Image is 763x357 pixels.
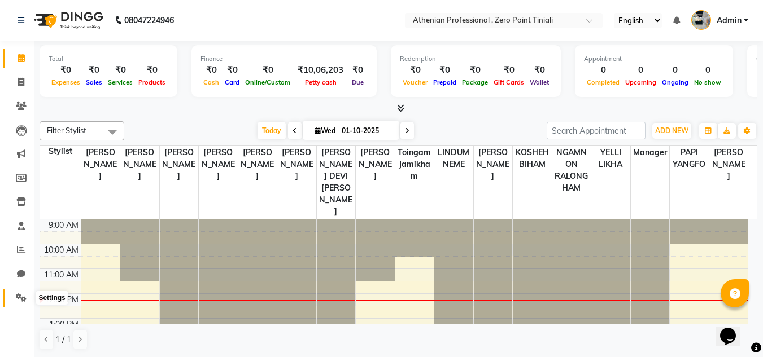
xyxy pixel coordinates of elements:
div: ₹0 [222,64,242,77]
span: No show [691,78,724,86]
span: Card [222,78,242,86]
span: LINDUM NEME [434,146,473,171]
div: Redemption [400,54,552,64]
div: ₹0 [348,64,368,77]
span: 1 / 1 [55,334,71,346]
b: 08047224946 [124,5,174,36]
div: 11:00 AM [42,269,81,281]
span: [PERSON_NAME] [160,146,199,183]
div: Settings [36,291,68,305]
span: Filter Stylist [47,126,86,135]
div: Stylist [40,146,81,157]
span: Completed [584,78,622,86]
span: [PERSON_NAME] [199,146,238,183]
span: Voucher [400,78,430,86]
div: 0 [622,64,659,77]
div: 1:00 PM [47,319,81,330]
span: [PERSON_NAME] [81,146,120,183]
div: 0 [691,64,724,77]
iframe: chat widget [716,312,752,346]
div: 0 [659,64,691,77]
span: Wed [312,126,338,135]
button: ADD NEW [652,123,691,139]
span: [PERSON_NAME] DEVI [PERSON_NAME] [317,146,356,219]
span: Wallet [527,78,552,86]
span: PAPI YANGFO [670,146,709,171]
input: 2025-10-01 [338,122,395,139]
div: Appointment [584,54,724,64]
span: Due [349,78,367,86]
span: Prepaid [430,78,459,86]
span: Admin [717,15,742,27]
div: Finance [200,54,368,64]
div: ₹10,06,203 [293,64,348,77]
div: ₹0 [83,64,105,77]
span: [PERSON_NAME] [277,146,316,183]
img: Admin [691,10,711,30]
div: ₹0 [527,64,552,77]
span: [PERSON_NAME] [238,146,277,183]
span: Petty cash [302,78,339,86]
span: Gift Cards [491,78,527,86]
span: Online/Custom [242,78,293,86]
div: ₹0 [400,64,430,77]
span: Cash [200,78,222,86]
span: Ongoing [659,78,691,86]
div: 9:00 AM [46,219,81,231]
span: YELLI LIKHA [591,146,630,171]
div: 0 [584,64,622,77]
div: 10:00 AM [42,244,81,256]
span: Upcoming [622,78,659,86]
div: ₹0 [242,64,293,77]
span: [PERSON_NAME] [120,146,159,183]
img: logo [29,5,106,36]
input: Search Appointment [547,122,646,139]
span: KOSHEH BIHAM [513,146,552,171]
span: Today [258,122,286,139]
div: ₹0 [459,64,491,77]
span: Products [136,78,168,86]
span: ADD NEW [655,126,688,135]
div: ₹0 [105,64,136,77]
div: Total [49,54,168,64]
div: ₹0 [49,64,83,77]
span: Services [105,78,136,86]
span: [PERSON_NAME] [709,146,748,183]
span: Sales [83,78,105,86]
div: ₹0 [491,64,527,77]
span: Package [459,78,491,86]
span: Toingam Jamikham [395,146,434,183]
div: ₹0 [430,64,459,77]
span: Expenses [49,78,83,86]
span: Manager [631,146,670,160]
span: [PERSON_NAME] [356,146,395,183]
span: [PERSON_NAME] [474,146,513,183]
div: ₹0 [136,64,168,77]
div: ₹0 [200,64,222,77]
span: NGAMNON RALONGHAM [552,146,591,195]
